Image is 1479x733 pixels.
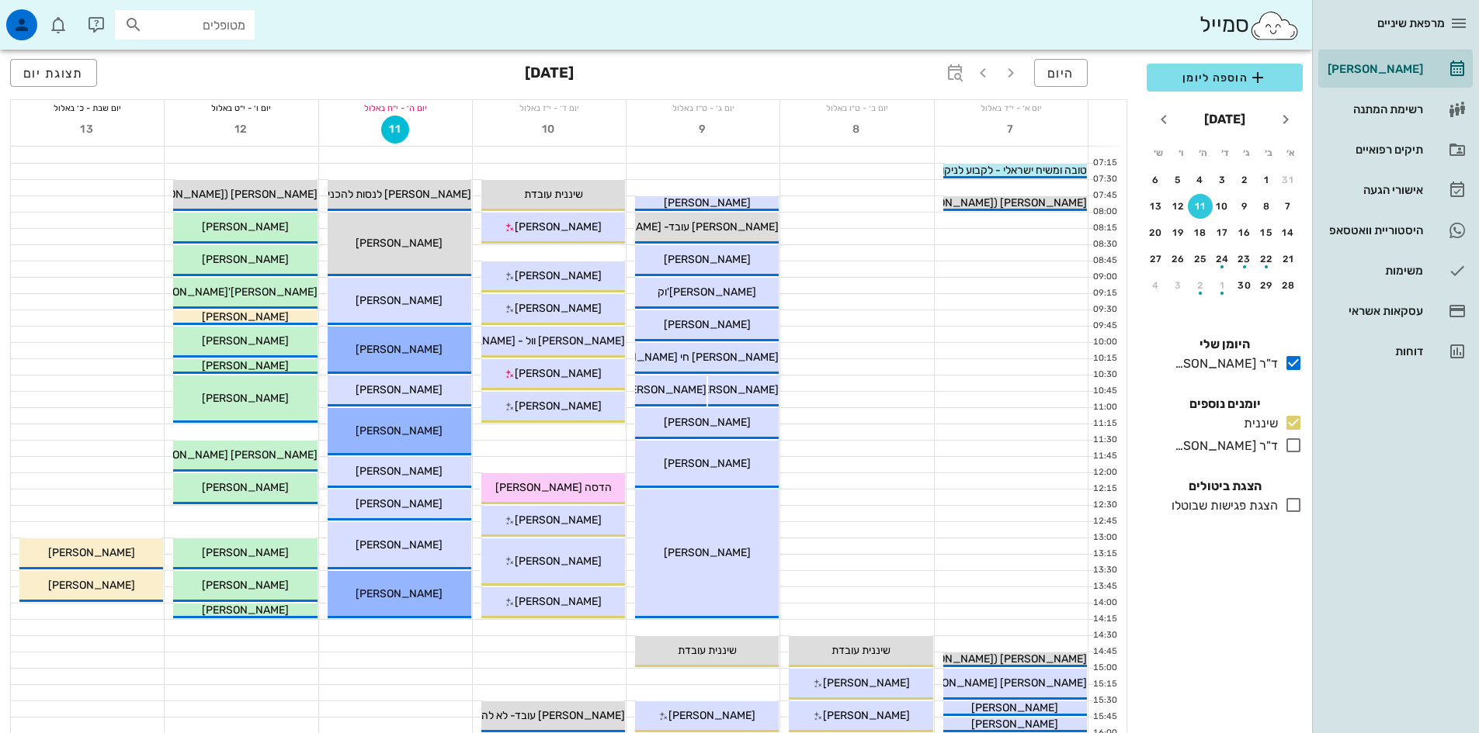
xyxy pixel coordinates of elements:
div: 13 [1144,201,1168,212]
div: 12:15 [1088,482,1120,496]
button: [DATE] [1198,104,1252,135]
div: 10:00 [1088,336,1120,349]
a: דוחות [1318,333,1473,370]
div: 12:30 [1088,499,1120,512]
span: [PERSON_NAME] לנסות להכניס [321,188,471,201]
th: א׳ [1281,140,1301,166]
th: ד׳ [1214,140,1234,166]
div: 20 [1144,227,1168,238]
button: 10 [1210,194,1235,219]
button: חודש הבא [1150,105,1178,133]
button: 2 [1232,168,1257,192]
span: תג [46,12,55,22]
button: 18 [1188,220,1213,245]
div: 10:30 [1088,368,1120,382]
th: ו׳ [1170,140,1190,166]
th: ש׳ [1148,140,1168,166]
button: 28 [1276,273,1301,298]
div: 09:45 [1088,320,1120,333]
span: [PERSON_NAME] [356,587,443,600]
a: משימות [1318,252,1473,289]
button: 16 [1232,220,1257,245]
button: 6 [1144,168,1168,192]
span: [PERSON_NAME] ([PERSON_NAME]) [903,652,1087,666]
span: [PERSON_NAME] [202,579,289,592]
span: [PERSON_NAME] [202,603,289,617]
div: 11 [1188,201,1213,212]
div: 22 [1255,254,1279,265]
div: 4 [1144,280,1168,291]
span: [PERSON_NAME] [971,701,1058,714]
button: חודש שעבר [1272,105,1300,133]
span: הוספה ליומן [1159,68,1290,87]
button: 7 [997,116,1025,143]
div: 08:15 [1088,222,1120,235]
div: [PERSON_NAME] [1325,63,1423,75]
button: 3 [1210,168,1235,192]
span: [PERSON_NAME] [202,220,289,233]
div: 11:00 [1088,401,1120,414]
span: [PERSON_NAME] חי [PERSON_NAME] [591,351,779,364]
span: היום [1047,66,1075,81]
button: 5 [1166,168,1191,192]
span: תצוגת יום [23,66,84,81]
span: 7 [997,123,1025,136]
button: 4 [1144,273,1168,298]
span: [PERSON_NAME] [48,579,135,592]
button: 20 [1144,220,1168,245]
h4: הצגת ביטולים [1147,477,1303,496]
div: 12:00 [1088,466,1120,479]
div: 09:30 [1088,303,1120,316]
span: [PERSON_NAME] [668,709,755,722]
button: 14 [1276,220,1301,245]
div: 11:45 [1088,450,1120,463]
button: 13 [74,116,102,143]
span: [PERSON_NAME] [515,513,602,527]
a: תיקים רפואיים [1318,131,1473,168]
span: [PERSON_NAME] [664,318,751,331]
div: 14:00 [1088,596,1120,610]
div: 26 [1166,254,1191,265]
div: 08:45 [1088,254,1120,268]
span: [PERSON_NAME] ([PERSON_NAME]) עובדת [873,196,1087,209]
a: אישורי הגעה [1318,171,1473,209]
button: 9 [1232,194,1257,219]
div: 12 [1166,201,1191,212]
div: 4 [1188,175,1213,185]
span: [PERSON_NAME]'[PERSON_NAME] [141,285,318,299]
div: 5 [1166,175,1191,185]
span: מרפאת שיניים [1377,16,1445,30]
button: 13 [1144,194,1168,219]
div: 6 [1144,175,1168,185]
button: 12 [1166,194,1191,219]
button: 31 [1276,168,1301,192]
span: 8 [843,123,871,136]
span: [PERSON_NAME] [515,302,602,315]
span: שיננית עובדת [832,644,891,657]
div: 14 [1276,227,1301,238]
span: [PERSON_NAME] [PERSON_NAME] [911,676,1087,690]
span: 10 [536,123,564,136]
button: הוספה ליומן [1147,64,1303,92]
button: 1 [1210,273,1235,298]
span: [PERSON_NAME] [356,465,443,478]
button: 21 [1276,247,1301,271]
button: 29 [1255,273,1279,298]
button: 3 [1166,273,1191,298]
div: 19 [1166,227,1191,238]
span: [PERSON_NAME] [971,717,1058,731]
span: [PERSON_NAME] [356,497,443,510]
div: 24 [1210,254,1235,265]
div: 11:15 [1088,417,1120,430]
div: 14:15 [1088,613,1120,626]
div: 2 [1188,280,1213,291]
span: [PERSON_NAME] [202,546,289,559]
span: 9 [689,123,717,136]
div: 10:15 [1088,352,1120,365]
span: [PERSON_NAME] [202,310,289,323]
button: 1 [1255,168,1279,192]
th: ב׳ [1259,140,1279,166]
span: [PERSON_NAME] [515,220,602,233]
span: [PERSON_NAME] [515,555,602,568]
span: [PERSON_NAME] [356,294,443,307]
